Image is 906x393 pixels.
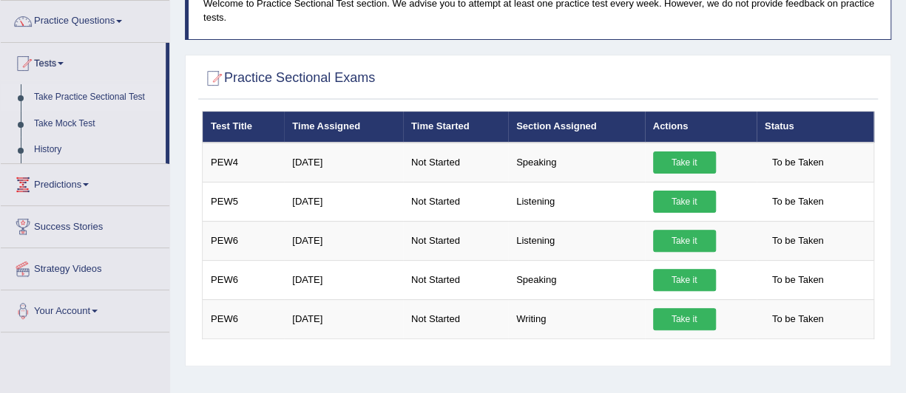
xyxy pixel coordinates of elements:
[653,308,716,330] a: Take it
[508,112,645,143] th: Section Assigned
[653,191,716,213] a: Take it
[403,221,508,260] td: Not Started
[645,112,757,143] th: Actions
[765,151,831,174] span: To be Taken
[403,112,508,143] th: Time Started
[27,84,166,111] a: Take Practice Sectional Test
[508,299,645,338] td: Writing
[1,1,169,38] a: Practice Questions
[284,182,403,221] td: [DATE]
[765,269,831,291] span: To be Taken
[508,143,645,182] td: Speaking
[403,143,508,182] td: Not Started
[1,164,169,201] a: Predictions
[403,260,508,299] td: Not Started
[203,260,285,299] td: PEW6
[27,111,166,137] a: Take Mock Test
[284,260,403,299] td: [DATE]
[508,182,645,221] td: Listening
[508,260,645,299] td: Speaking
[284,299,403,338] td: [DATE]
[203,112,285,143] th: Test Title
[1,206,169,243] a: Success Stories
[1,248,169,285] a: Strategy Videos
[508,221,645,260] td: Listening
[203,299,285,338] td: PEW6
[1,290,169,327] a: Your Account
[765,191,831,213] span: To be Taken
[203,182,285,221] td: PEW5
[202,67,375,89] h2: Practice Sectional Exams
[403,182,508,221] td: Not Started
[403,299,508,338] td: Not Started
[653,269,716,291] a: Take it
[203,221,285,260] td: PEW6
[757,112,874,143] th: Status
[765,308,831,330] span: To be Taken
[284,143,403,182] td: [DATE]
[765,230,831,252] span: To be Taken
[203,143,285,182] td: PEW4
[653,151,716,174] a: Take it
[1,43,166,80] a: Tests
[653,230,716,252] a: Take it
[27,137,166,163] a: History
[284,112,403,143] th: Time Assigned
[284,221,403,260] td: [DATE]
